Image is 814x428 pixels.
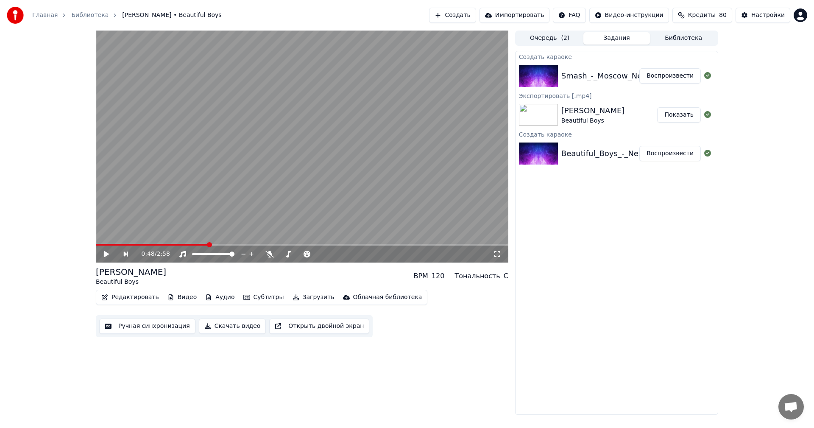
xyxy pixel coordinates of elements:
[516,51,718,62] div: Создать караоке
[98,291,162,303] button: Редактировать
[639,68,701,84] button: Воспроизвести
[751,11,785,20] div: Настройки
[432,271,445,281] div: 120
[516,129,718,139] div: Создать караоке
[561,34,569,42] span: ( 2 )
[122,11,221,20] span: [PERSON_NAME] • Beautiful Boys
[454,271,500,281] div: Тональность
[71,11,109,20] a: Библиотека
[429,8,476,23] button: Создать
[561,148,739,159] div: Beautiful_Boys_-_Nezhnaya_Lyubov_77602132
[353,293,422,302] div: Облачная библиотека
[688,11,716,20] span: Кредиты
[553,8,585,23] button: FAQ
[96,278,166,286] div: Beautiful Boys
[650,32,717,45] button: Библиотека
[657,107,701,123] button: Показать
[504,271,508,281] div: C
[96,266,166,278] div: [PERSON_NAME]
[32,11,58,20] a: Главная
[561,117,625,125] div: Beautiful Boys
[413,271,428,281] div: BPM
[561,105,625,117] div: [PERSON_NAME]
[269,319,369,334] button: Открыть двойной экран
[778,394,804,420] div: Открытый чат
[32,11,222,20] nav: breadcrumb
[240,291,287,303] button: Субтитры
[164,291,201,303] button: Видео
[99,319,195,334] button: Ручная синхронизация
[199,319,266,334] button: Скачать видео
[672,8,732,23] button: Кредиты80
[289,291,338,303] button: Загрузить
[561,70,726,82] div: Smash_-_Moscow_Never_Sleeps_62989871
[479,8,550,23] button: Импортировать
[639,146,701,161] button: Воспроизвести
[589,8,669,23] button: Видео-инструкции
[141,250,154,258] span: 0:48
[516,32,583,45] button: Очередь
[583,32,650,45] button: Задания
[156,250,170,258] span: 2:58
[516,90,718,101] div: Экспортировать [.mp4]
[141,250,162,258] div: /
[202,291,238,303] button: Аудио
[736,8,790,23] button: Настройки
[7,7,24,24] img: youka
[719,11,727,20] span: 80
